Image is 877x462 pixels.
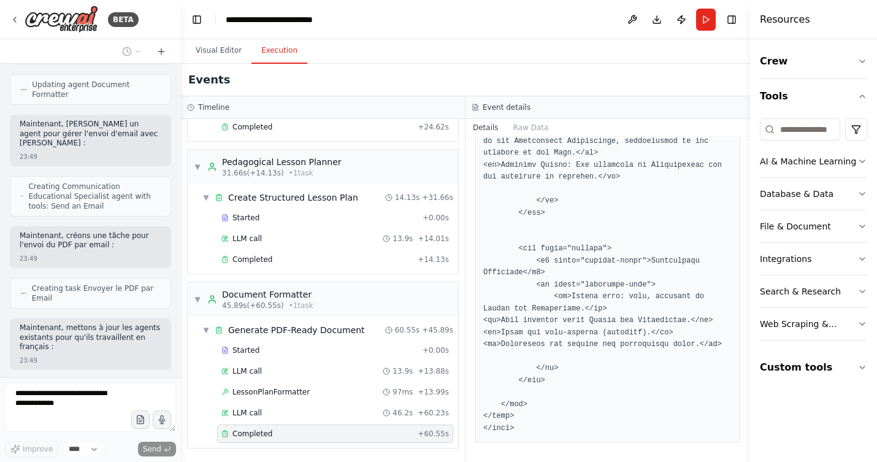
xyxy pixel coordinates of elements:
[117,44,147,59] button: Switch to previous chat
[506,119,556,136] button: Raw Data
[222,156,342,168] div: Pedagogical Lesson Planner
[760,350,867,385] button: Custom tools
[232,213,259,223] span: Started
[232,429,272,439] span: Completed
[289,301,313,310] span: • 1 task
[194,295,201,304] span: ▼
[131,410,150,429] button: Upload files
[188,71,230,88] h2: Events
[20,254,37,263] div: 23:49
[194,162,201,172] span: ▼
[760,114,867,350] div: Tools
[760,79,867,114] button: Tools
[418,387,449,397] span: + 13.99s
[232,387,310,397] span: LessonPlanFormatter
[222,168,284,178] span: 31.66s (+14.13s)
[395,193,420,202] span: 14.13s
[289,168,313,178] span: • 1 task
[760,44,867,79] button: Crew
[232,234,262,244] span: LLM call
[232,366,262,376] span: LLM call
[186,38,251,64] button: Visual Editor
[143,444,161,454] span: Send
[228,191,358,204] span: Create Structured Lesson Plan
[422,193,453,202] span: + 31.66s
[465,119,506,136] button: Details
[226,13,347,26] nav: breadcrumb
[760,253,811,265] div: Integrations
[760,210,867,242] button: File & Document
[418,122,449,132] span: + 24.62s
[188,11,205,28] button: Hide left sidebar
[32,80,161,99] span: Updating agent Document Formatter
[20,231,161,250] p: Maintenant, créons une tâche pour l'envoi du PDF par email :
[760,12,810,27] h4: Resources
[151,44,171,59] button: Start a new chat
[422,325,453,335] span: + 45.89s
[28,182,161,211] span: Creating Communication Educational Specialist agent with tools: Send an Email
[760,188,833,200] div: Database & Data
[760,275,867,307] button: Search & Research
[760,285,841,298] div: Search & Research
[202,325,210,335] span: ▼
[232,255,272,264] span: Completed
[393,234,413,244] span: 13.9s
[760,220,831,233] div: File & Document
[418,234,449,244] span: + 14.01s
[393,408,413,418] span: 46.2s
[760,145,867,177] button: AI & Machine Learning
[138,442,176,456] button: Send
[423,345,449,355] span: + 0.00s
[760,178,867,210] button: Database & Data
[20,356,37,365] div: 23:49
[418,255,449,264] span: + 14.13s
[23,444,53,454] span: Improve
[418,429,449,439] span: + 60.55s
[232,408,262,418] span: LLM call
[232,122,272,132] span: Completed
[393,387,413,397] span: 97ms
[423,213,449,223] span: + 0.00s
[723,11,740,28] button: Hide right sidebar
[760,155,856,167] div: AI & Machine Learning
[418,366,449,376] span: + 13.88s
[760,308,867,340] button: Web Scraping & Browsing
[483,102,530,112] h3: Event details
[222,288,313,301] div: Document Formatter
[5,441,58,457] button: Improve
[202,193,210,202] span: ▼
[760,318,857,330] div: Web Scraping & Browsing
[228,324,365,336] span: Generate PDF-Ready Document
[251,38,307,64] button: Execution
[20,152,37,161] div: 23:49
[393,366,413,376] span: 13.9s
[20,120,161,148] p: Maintenant, [PERSON_NAME] un agent pour gérer l'envoi d'email avec [PERSON_NAME] :
[418,408,449,418] span: + 60.23s
[395,325,420,335] span: 60.55s
[222,301,284,310] span: 45.89s (+60.55s)
[198,102,229,112] h3: Timeline
[25,6,98,33] img: Logo
[20,323,161,352] p: Maintenant, mettons à jour les agents existants pour qu'ils travaillent en français :
[232,345,259,355] span: Started
[153,410,171,429] button: Click to speak your automation idea
[32,283,161,303] span: Creating task Envoyer le PDF par Email
[760,243,867,275] button: Integrations
[108,12,139,27] div: BETA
